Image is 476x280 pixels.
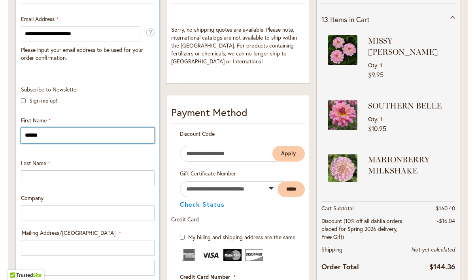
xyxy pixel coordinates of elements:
[436,204,455,212] span: $160.40
[321,261,359,272] strong: Order Total
[21,15,55,23] span: Email Address
[321,217,402,240] span: Discount (10% off all dahlia orders placed for Spring 2026 delivery, Free Gift)
[321,246,342,253] span: Shipping
[368,115,377,123] span: Qty
[321,15,328,24] span: 13
[368,124,386,133] span: $10.95
[328,154,357,184] img: MARIONBERRY MILKSHAKE
[21,194,43,202] span: Company
[368,70,383,79] span: $9.95
[368,154,447,176] strong: MARIONBERRY MILKSHAKE
[21,46,143,61] span: Please input your email address to be used for your order confirmation.
[171,105,305,124] div: Payment Method
[328,35,357,65] img: MISSY SUE
[171,26,297,65] span: Sorry, no shipping quotes are available. Please note, international catalogs are not available to...
[180,170,236,177] span: Gift Certificate Number
[368,100,447,111] strong: SOUTHERN BELLE
[22,229,115,236] span: Mailing Address/[GEOGRAPHIC_DATA]
[411,246,455,253] span: Not yet calculated
[368,180,377,188] span: Qty
[368,35,447,57] strong: MISSY [PERSON_NAME]
[281,150,296,157] span: Apply
[321,202,406,215] th: Cart Subtotal
[29,97,57,104] label: Sign me up!
[328,100,357,130] img: SOUTHERN BELLE
[21,116,47,124] span: First Name
[368,61,377,69] span: Qty
[437,217,455,225] span: -$16.04
[21,159,46,167] span: Last Name
[380,115,382,123] span: 1
[380,180,382,188] span: 1
[429,262,455,271] span: $144.36
[272,146,305,162] button: Apply
[6,252,28,274] iframe: Launch Accessibility Center
[21,86,78,93] span: Subscribe to Newsletter
[380,61,382,69] span: 1
[180,201,225,208] button: Check Status
[330,15,370,24] span: Items in Cart
[180,130,215,137] span: Discount Code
